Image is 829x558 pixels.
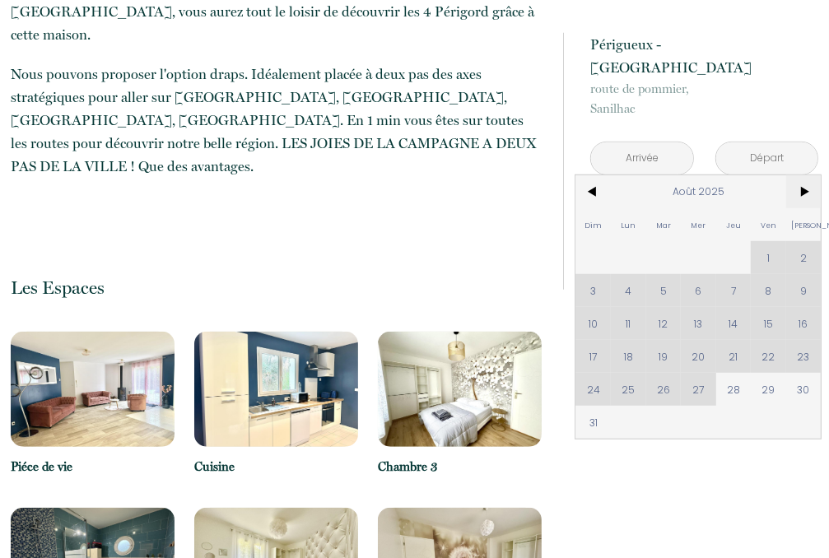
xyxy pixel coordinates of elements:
span: Mer [681,208,716,241]
span: 30 [786,373,822,406]
span: Lun [611,208,646,241]
span: Jeu [716,208,752,241]
img: 17033541504206.jpg [11,332,175,447]
p: Les Espaces [11,277,542,299]
span: 31 [575,406,611,439]
span: Ven [751,208,786,241]
span: route de pommier, [590,79,817,99]
img: 17033541740078.jpg [194,332,358,447]
p: Nous pouvons proposer l'option draps. Idéalement placée à deux pas des axes stratégiques pour all... [11,63,542,178]
span: Août 2025 [611,175,786,208]
p: Sanilhac [590,79,817,119]
p: Cuisine [194,457,358,477]
span: 29 [751,373,786,406]
span: Dim [575,208,611,241]
input: Arrivée [591,142,692,174]
span: > [786,175,822,208]
p: Piéce de vie [11,457,175,477]
img: 17033542452024.jpg [378,332,542,447]
span: < [575,175,611,208]
input: Départ [716,142,817,174]
span: [PERSON_NAME] [786,208,822,241]
span: 28 [716,373,752,406]
span: Mar [646,208,682,241]
p: Chambre 3 [378,457,542,477]
p: Périgueux - [GEOGRAPHIC_DATA] [590,33,817,79]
